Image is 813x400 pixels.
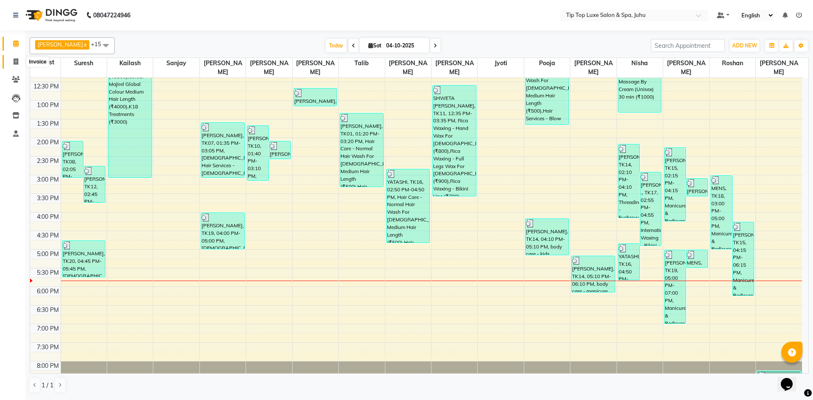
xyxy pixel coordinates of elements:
span: Suresh [61,58,107,69]
span: 1 / 1 [41,381,53,390]
span: +15 [91,41,108,47]
iframe: chat widget [777,366,805,392]
div: Invoice [27,57,48,67]
div: MENS, TK18, 03:00 PM-05:00 PM, Manicure & Pedicure - Classic Pedicure For [DEMOGRAPHIC_DATA] (₹1000) [711,176,732,249]
span: [PERSON_NAME] [38,41,83,48]
span: Today [326,39,347,52]
span: [PERSON_NAME] [200,58,246,77]
input: 2025-10-04 [384,39,426,52]
div: [PERSON_NAME], TK06, 02:05 PM-02:35 PM, Groom Services - [PERSON_NAME] Trimming (₹200) [269,141,290,159]
div: 7:00 PM [35,324,61,333]
b: 08047224946 [93,3,130,27]
div: [PERSON_NAME], TK01, 01:20 PM-03:20 PM, Hair Care - Normal Hair Wash For [DEMOGRAPHIC_DATA] Mediu... [340,113,383,187]
span: Sat [366,42,384,49]
span: Kailash [107,58,153,69]
div: [PERSON_NAME], TK08, 02:05 PM-03:05 PM, [DEMOGRAPHIC_DATA] Hair Services - [DEMOGRAPHIC_DATA] Hai... [62,141,83,177]
span: Pooja [524,58,570,69]
div: [PERSON_NAME], TK07, 03:05 PM-03:35 PM, Nail Care - Cut File For [DEMOGRAPHIC_DATA] (₹300) [686,179,708,196]
div: [PERSON_NAME], TK15, 08:15 PM-09:15 PM, Manicure & Pedicure - Classic Manicure For [DEMOGRAPHIC_D... [757,371,800,398]
div: [PERSON_NAME], TK04, 12:40 PM-01:10 PM, Groom Services - [PERSON_NAME] Trimming (₹200) [294,88,337,106]
div: 5:30 PM [35,268,61,277]
a: x [83,41,87,48]
div: [PERSON_NAME], TK14, 04:10 PM-05:10 PM, body care - kids pedicure (₹600) [525,219,569,255]
span: Nisha [617,58,663,69]
span: [PERSON_NAME] [246,58,292,77]
span: [PERSON_NAME] [570,58,616,77]
div: MENS, TK18, 05:00 PM-05:30 PM, Nail Care - Cut File For [DEMOGRAPHIC_DATA] (₹300) [686,250,708,268]
div: 12:30 PM [32,82,61,91]
div: [PERSON_NAME], TK19, 05:00 PM-07:00 PM, Manicure & Pedicure - Classic Pedicure For [DEMOGRAPHIC_D... [664,250,686,323]
div: 3:30 PM [35,194,61,203]
img: logo [22,3,80,27]
span: [PERSON_NAME] [293,58,338,77]
div: [PERSON_NAME], TK14, 05:10 PM-06:10 PM, body care - manicure kids (₹500) [572,256,615,292]
div: [PERSON_NAME], TK15, 04:15 PM-06:15 PM, Manicure & Pedicure - Classic Pedicure For [DEMOGRAPHIC_D... [733,222,754,295]
div: 1:00 PM [35,101,61,110]
div: 4:30 PM [35,231,61,240]
button: ADD NEW [730,40,759,52]
div: [PERSON_NAME], TK09, 10:35 AM-03:05 PM, Colour - Majirel Highlights Medium Hair Length (₹3500),Co... [108,11,152,177]
span: Roshan [710,58,755,69]
div: [PERSON_NAME], TK14, 02:10 PM-04:10 PM, Threading - Eyebrow For [DEMOGRAPHIC_DATA] (₹100),Waxing ... [618,144,639,218]
span: [PERSON_NAME] [756,58,802,77]
div: 2:30 PM [35,157,61,166]
span: [PERSON_NAME] [431,58,477,77]
div: 6:30 PM [35,306,61,314]
div: 7:30 PM [35,343,61,352]
div: [PERSON_NAME], TK10, 01:40 PM-03:10 PM, Groom Services - [PERSON_NAME] Trimming (₹200),Massage - ... [247,126,268,180]
span: ADD NEW [732,42,757,49]
div: 4:00 PM [35,212,61,221]
div: 5:00 PM [35,250,61,259]
div: [PERSON_NAME] ., TK17, 02:55 PM-04:55 PM, International Waxing - Bikini (₹2000) [640,172,661,246]
div: [PERSON_NAME], TK12, 02:45 PM-03:45 PM, [DEMOGRAPHIC_DATA] Hair Services - [DEMOGRAPHIC_DATA] Hai... [84,166,105,202]
div: [PERSON_NAME], TK19, 04:00 PM-05:00 PM, [DEMOGRAPHIC_DATA] Hair Services - [DEMOGRAPHIC_DATA] Hai... [201,213,244,249]
span: Talib [339,58,384,69]
div: 1:30 PM [35,119,61,128]
div: 6:00 PM [35,287,61,296]
span: Jyoti [478,58,523,69]
input: Search Appointment [651,39,725,52]
div: [PERSON_NAME], TK07, 01:35 PM-03:05 PM, [DEMOGRAPHIC_DATA] Hair Services - [DEMOGRAPHIC_DATA] Hai... [201,123,244,177]
div: [PERSON_NAME], TK15, 02:15 PM-04:15 PM, Manicure & Pedicure - Classic Pedicure For [DEMOGRAPHIC_D... [664,148,686,221]
span: [PERSON_NAME] [385,58,431,77]
span: [PERSON_NAME] [663,58,709,77]
div: SHWETA [PERSON_NAME], TK11, 12:35 PM-03:35 PM, Rica Waxing - Hand Wax For [DEMOGRAPHIC_DATA] (₹80... [433,86,476,196]
div: 8:00 PM [35,361,61,370]
span: Sanjay [153,58,199,69]
div: YATASHI, TK16, 04:50 PM-05:50 PM, International Waxing - Under Arms Wax For [DEMOGRAPHIC_DATA] (₹... [618,244,639,280]
div: YATASHI, TK16, 02:50 PM-04:50 PM, Hair Care - Normal Hair Wash For [DEMOGRAPHIC_DATA] Medium Hair... [387,169,430,243]
div: 2:00 PM [35,138,61,147]
div: [PERSON_NAME], TK20, 04:45 PM-05:45 PM, [DEMOGRAPHIC_DATA] Hair Services - [DEMOGRAPHIC_DATA] Hai... [62,241,105,277]
div: 3:00 PM [35,175,61,184]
